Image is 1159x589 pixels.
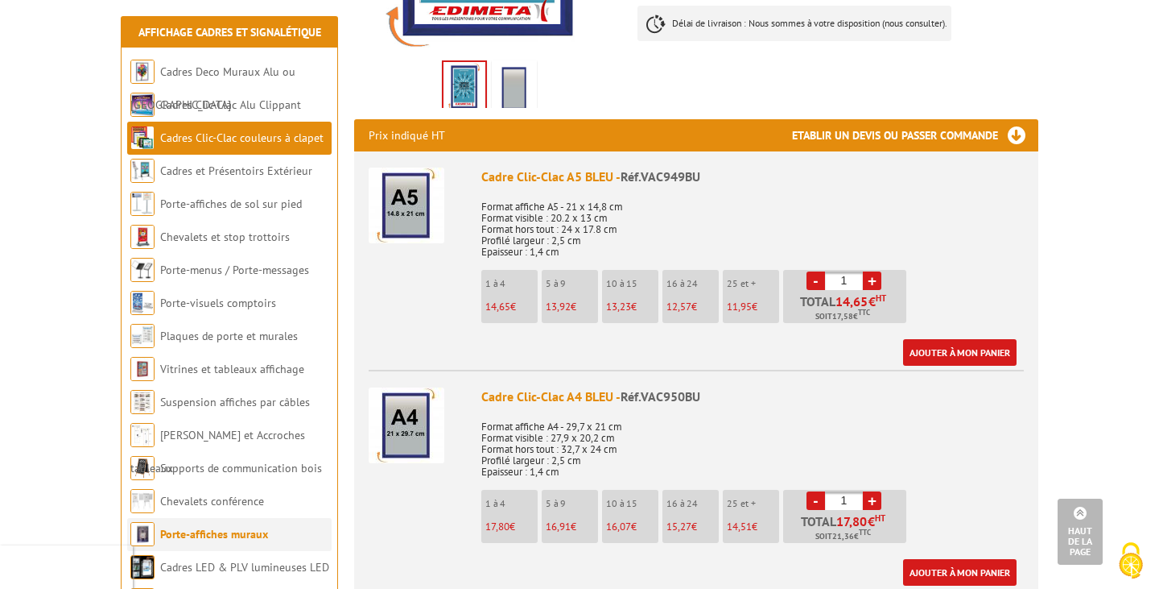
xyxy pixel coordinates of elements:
span: 21,36 [832,530,854,543]
p: € [666,301,719,313]
p: Format affiche A5 - 21 x 14,8 cm Format visible : 20.2 x 13 cm Format hors tout : 24 x 17.8 cm Pr... [481,190,1024,258]
img: Cadre Clic-Clac A4 BLEU [369,388,444,463]
span: 16,91 [546,520,571,533]
img: Cadres LED & PLV lumineuses LED [130,555,155,579]
span: 12,57 [666,300,691,313]
p: € [485,521,538,533]
span: € [868,295,876,308]
img: Cadres et Présentoirs Extérieur [130,159,155,183]
img: vac949bu.jpg [443,62,485,112]
a: + [863,492,881,510]
p: 1 à 4 [485,498,538,509]
p: 16 à 24 [666,278,719,289]
span: Soit € [815,310,870,323]
div: Cadre Clic-Clac A5 BLEU - [481,168,1024,186]
img: Suspension affiches par câbles [130,390,155,414]
span: 17,80 [485,520,509,533]
sup: TTC [858,308,870,317]
span: Réf.VAC949BU [621,168,700,185]
span: € [868,515,875,528]
p: Format affiche A4 - 29,7 x 21 cm Format visible : 27,9 x 20,2 cm Format hors tout : 32,7 x 24 cm ... [481,410,1024,478]
img: Porte-affiches de sol sur pied [130,192,155,216]
a: Suspension affiches par câbles [160,395,310,409]
img: Cadres Clic-Clac couleurs à clapet [130,126,155,150]
a: Porte-visuels comptoirs [160,296,276,310]
p: € [546,301,598,313]
span: 16,07 [606,520,631,533]
img: Cookies (fenêtre modale) [1111,541,1151,581]
span: 13,23 [606,300,631,313]
p: 5 à 9 [546,278,598,289]
span: 17,58 [832,310,853,323]
p: 16 à 24 [666,498,719,509]
p: € [485,301,538,313]
img: Cadres Deco Muraux Alu ou Bois [130,60,155,84]
span: 15,27 [666,520,691,533]
sup: HT [876,292,886,304]
sup: TTC [859,528,871,537]
p: Délai de livraison : Nous sommes à votre disposition (nous consulter). [637,6,951,41]
a: Affichage Cadres et Signalétique [138,25,321,39]
img: Porte-menus / Porte-messages [130,258,155,282]
img: Porte-affiches muraux [130,522,155,546]
p: 25 et + [727,278,779,289]
a: Porte-affiches muraux [160,527,268,541]
p: € [727,521,779,533]
img: Chevalets et stop trottoirs [130,225,155,249]
a: Cadres et Présentoirs Extérieur [160,164,312,178]
a: Supports de communication bois [160,461,322,475]
button: Cookies (fenêtre modale) [1103,534,1159,589]
span: 17,80 [836,515,868,528]
img: Cadre Clic-Clac A5 BLEU [369,168,444,243]
a: [PERSON_NAME] et Accroches tableaux [130,428,305,475]
a: Porte-affiches de sol sur pied [160,197,302,211]
p: 10 à 15 [606,278,658,289]
span: 14,51 [727,520,752,533]
span: 14,65 [835,295,868,308]
span: Soit € [815,530,871,543]
span: Réf.VAC950BU [621,388,700,404]
a: Haut de la page [1058,499,1103,565]
img: Plaques de porte et murales [130,324,155,348]
p: 5 à 9 [546,498,598,509]
span: 14,65 [485,300,510,313]
a: - [806,272,825,290]
h3: Etablir un devis ou passer commande [792,119,1038,151]
p: € [666,521,719,533]
a: Chevalets et stop trottoirs [160,230,290,244]
img: cadre_bleu_vide.jpg [495,64,534,114]
a: Ajouter à mon panier [903,339,1017,366]
p: Total [787,295,906,323]
p: Prix indiqué HT [369,119,445,151]
p: € [727,301,779,313]
p: Total [787,515,906,543]
p: € [546,521,598,533]
div: Cadre Clic-Clac A4 BLEU - [481,388,1024,406]
a: Porte-menus / Porte-messages [160,263,309,277]
a: Cadres Deco Muraux Alu ou [GEOGRAPHIC_DATA] [130,64,295,112]
span: 11,95 [727,300,752,313]
p: € [606,521,658,533]
a: Vitrines et tableaux affichage [160,362,304,376]
img: Vitrines et tableaux affichage [130,357,155,381]
img: Porte-visuels comptoirs [130,291,155,315]
a: Cadres Clic-Clac Alu Clippant [160,97,301,112]
a: Chevalets conférence [160,494,264,508]
p: € [606,301,658,313]
sup: HT [875,512,885,524]
a: - [806,492,825,510]
p: 10 à 15 [606,498,658,509]
p: 1 à 4 [485,278,538,289]
p: 25 et + [727,498,779,509]
a: Ajouter à mon panier [903,559,1017,586]
a: + [863,272,881,290]
a: Cadres Clic-Clac couleurs à clapet [160,131,324,145]
img: Cimaises et Accroches tableaux [130,423,155,447]
img: Chevalets conférence [130,489,155,513]
span: 13,92 [546,300,571,313]
a: Plaques de porte et murales [160,329,298,343]
a: Cadres LED & PLV lumineuses LED [160,560,329,574]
